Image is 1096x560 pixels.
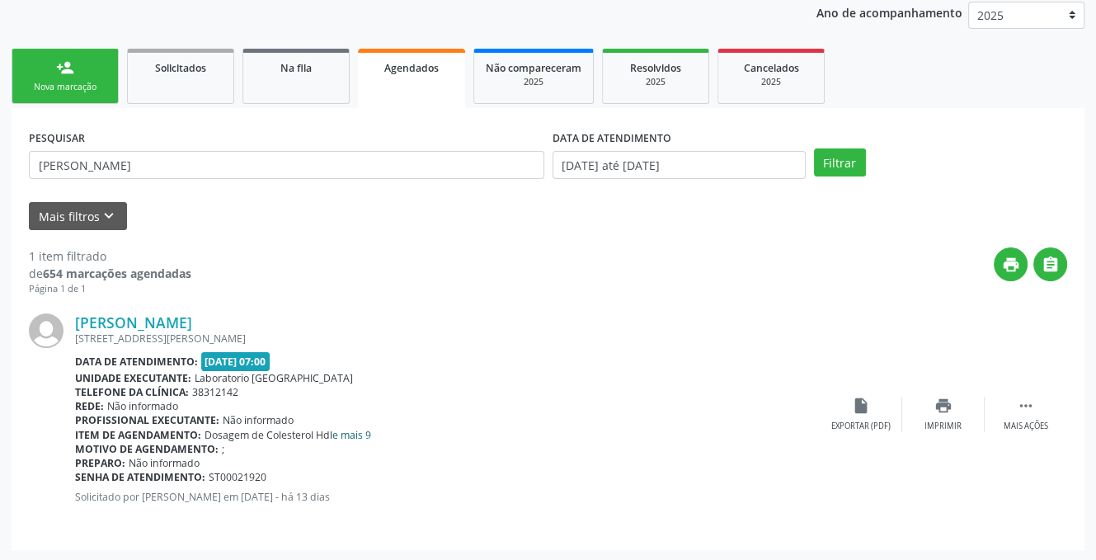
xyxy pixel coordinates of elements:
span: [DATE] 07:00 [201,352,270,371]
div: Página 1 de 1 [29,282,191,296]
label: DATA DE ATENDIMENTO [553,125,671,151]
span: Agendados [384,61,439,75]
i: print [1002,256,1020,274]
input: Nome, CNS [29,151,544,179]
span: Não compareceram [486,61,581,75]
b: Item de agendamento: [75,428,201,442]
span: ; [222,442,224,456]
b: Motivo de agendamento: [75,442,219,456]
img: img [29,313,64,348]
div: [STREET_ADDRESS][PERSON_NAME] [75,332,820,346]
button: print [994,247,1028,281]
span: Laboratorio [GEOGRAPHIC_DATA] [195,371,353,385]
span: Não informado [129,456,200,470]
div: Nova marcação [24,81,106,93]
p: Ano de acompanhamento [816,2,962,22]
i:  [1042,256,1060,274]
div: person_add [56,59,74,77]
strong: 654 marcações agendadas [43,266,191,281]
span: Não informado [223,413,294,427]
label: PESQUISAR [29,125,85,151]
span: 38312142 [192,385,238,399]
b: Preparo: [75,456,125,470]
a: [PERSON_NAME] [75,313,192,332]
b: Rede: [75,399,104,413]
i: print [934,397,953,415]
span: Na fila [280,61,312,75]
b: Profissional executante: [75,413,219,427]
a: e mais 9 [332,428,371,442]
div: 2025 [486,76,581,88]
div: 1 item filtrado [29,247,191,265]
button:  [1033,247,1067,281]
div: 2025 [614,76,697,88]
span: Solicitados [155,61,206,75]
b: Data de atendimento: [75,355,198,369]
span: ST00021920 [209,470,266,484]
button: Mais filtroskeyboard_arrow_down [29,202,127,231]
button: Filtrar [814,148,866,176]
div: Imprimir [924,421,962,432]
span: Cancelados [744,61,799,75]
input: Selecione um intervalo [553,151,806,179]
span: Não informado [107,399,178,413]
p: Solicitado por [PERSON_NAME] em [DATE] - há 13 dias [75,490,820,504]
b: Senha de atendimento: [75,470,205,484]
div: 2025 [730,76,812,88]
div: Mais ações [1004,421,1048,432]
i: insert_drive_file [852,397,870,415]
span: Dosagem de Colesterol Hdl [205,428,371,442]
b: Unidade executante: [75,371,191,385]
b: Telefone da clínica: [75,385,189,399]
i:  [1017,397,1035,415]
div: de [29,265,191,282]
div: Exportar (PDF) [831,421,891,432]
i: keyboard_arrow_down [100,207,118,225]
span: Resolvidos [630,61,681,75]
